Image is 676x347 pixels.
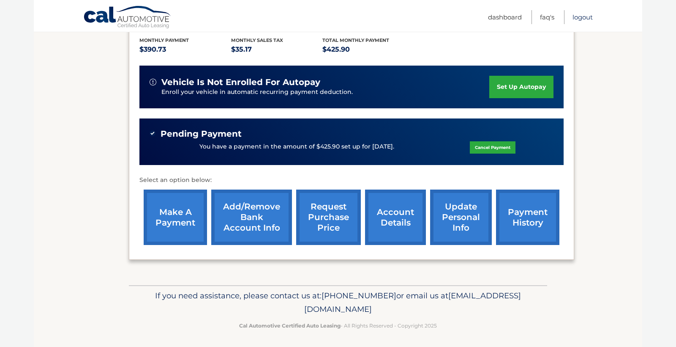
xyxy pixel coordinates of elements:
strong: Cal Automotive Certified Auto Leasing [239,322,341,329]
a: Cancel Payment [470,141,515,154]
span: Pending Payment [161,129,242,139]
p: Enroll your vehicle in automatic recurring payment deduction. [161,88,489,97]
a: Logout [572,10,593,24]
a: Cal Automotive [83,6,172,30]
a: request purchase price [296,190,361,245]
span: Total Monthly Payment [322,37,389,43]
span: vehicle is not enrolled for autopay [161,77,320,88]
a: payment history [496,190,559,245]
p: You have a payment in the amount of $425.90 set up for [DATE]. [199,142,394,151]
span: Monthly Payment [139,37,189,43]
a: account details [365,190,426,245]
a: set up autopay [489,76,553,98]
a: Add/Remove bank account info [211,190,292,245]
span: [EMAIL_ADDRESS][DOMAIN_NAME] [304,291,521,314]
p: Select an option below: [139,175,564,185]
a: update personal info [430,190,492,245]
p: $35.17 [231,44,323,55]
a: Dashboard [488,10,522,24]
p: - All Rights Reserved - Copyright 2025 [134,321,542,330]
img: check-green.svg [150,130,155,136]
p: If you need assistance, please contact us at: or email us at [134,289,542,316]
p: $390.73 [139,44,231,55]
a: make a payment [144,190,207,245]
p: $425.90 [322,44,414,55]
span: [PHONE_NUMBER] [322,291,396,300]
span: Monthly sales Tax [231,37,283,43]
a: FAQ's [540,10,554,24]
img: alert-white.svg [150,79,156,85]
